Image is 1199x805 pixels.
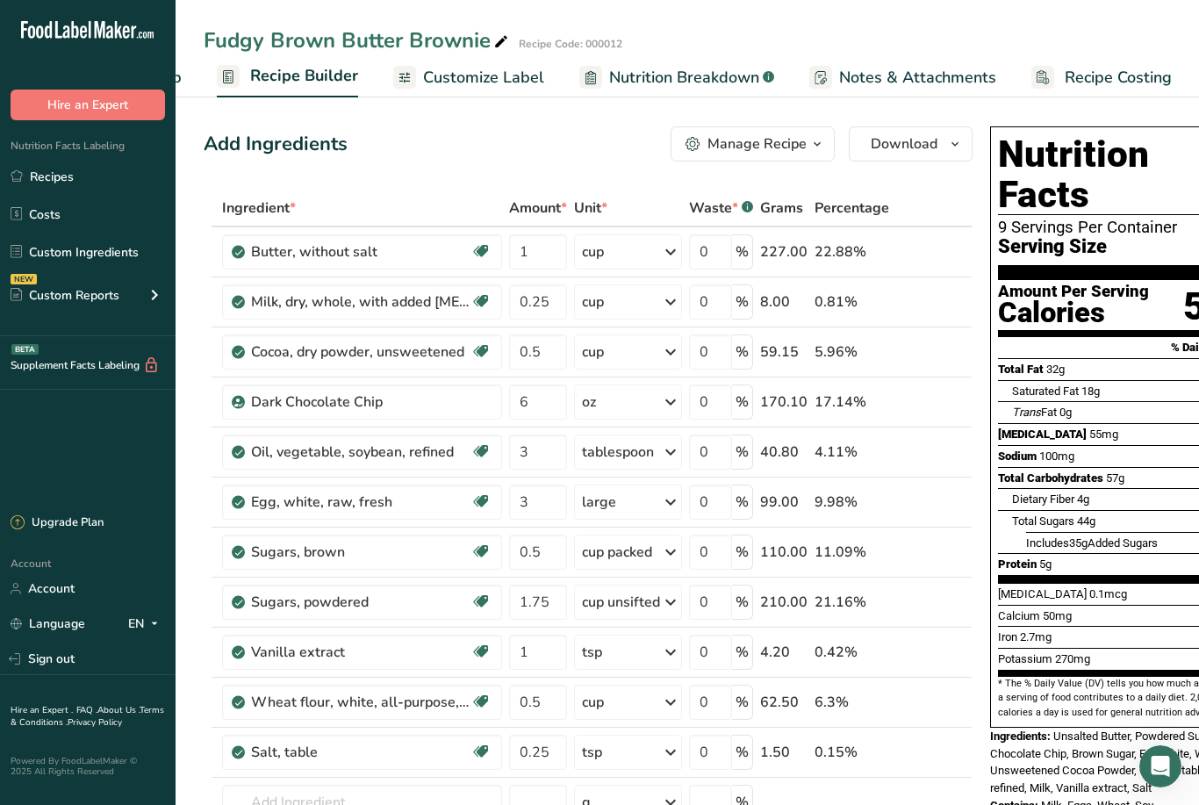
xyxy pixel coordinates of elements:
span: 32g [1046,363,1065,376]
div: Cocoa, dry powder, unsweetened [251,341,470,363]
span: Customize Label [423,66,544,90]
div: 170.10 [760,392,808,413]
span: Recipe Builder [250,64,358,88]
div: Custom Reports [11,286,119,305]
div: 0.81% [815,291,889,313]
a: Customize Label [393,58,544,97]
div: Wheat flour, white, all-purpose, enriched, bleached [251,692,470,713]
button: Manage Recipe [671,126,835,162]
span: Nutrition Breakdown [609,66,759,90]
a: Hire an Expert . [11,704,73,716]
a: Notes & Attachments [809,58,996,97]
div: Sugars, powdered [251,592,470,613]
span: 100mg [1039,449,1074,463]
span: Potassium [998,652,1052,665]
div: Powered By FoodLabelMaker © 2025 All Rights Reserved [11,756,165,777]
div: 8.00 [760,291,808,313]
span: Ingredients: [990,730,1051,743]
span: 4g [1077,492,1089,506]
a: Language [11,608,85,639]
div: 62.50 [760,692,808,713]
button: Download [849,126,973,162]
span: Iron [998,630,1017,643]
div: 4.20 [760,642,808,663]
div: 40.80 [760,442,808,463]
span: Serving Size [998,236,1107,258]
div: cup [582,291,604,313]
span: 18g [1081,385,1100,398]
a: Privacy Policy [68,716,122,729]
div: Milk, dry, whole, with added [MEDICAL_DATA] [251,291,470,313]
span: Unit [574,198,607,219]
span: Ingredient [222,198,296,219]
span: Calcium [998,609,1040,622]
div: oz [582,392,596,413]
span: Total Carbohydrates [998,471,1103,485]
div: Add Ingredients [204,130,348,159]
div: 99.00 [760,492,808,513]
div: Dark Chocolate Chip [251,392,470,413]
div: large [582,492,616,513]
a: Nutrition Breakdown [579,58,774,97]
span: Saturated Fat [1012,385,1079,398]
div: 4.11% [815,442,889,463]
span: Fat [1012,406,1057,419]
span: Grams [760,198,803,219]
div: 17.14% [815,392,889,413]
div: 21.16% [815,592,889,613]
a: Terms & Conditions . [11,704,164,729]
div: Oil, vegetable, soybean, refined [251,442,470,463]
button: Hire an Expert [11,90,165,120]
span: 0.1mcg [1089,587,1127,600]
span: 0g [1059,406,1072,419]
span: Protein [998,557,1037,571]
div: cup [582,692,604,713]
div: Vanilla extract [251,642,470,663]
div: tsp [582,742,602,763]
span: Sodium [998,449,1037,463]
div: cup unsifted [582,592,660,613]
div: Waste [689,198,753,219]
a: Recipe Builder [217,56,358,98]
div: Butter, without salt [251,241,470,262]
span: 5g [1039,557,1052,571]
i: Trans [1012,406,1041,419]
div: Fudgy Brown Butter Brownie [204,25,512,56]
span: 57g [1106,471,1124,485]
div: 1.50 [760,742,808,763]
div: cup [582,241,604,262]
div: Egg, white, raw, fresh [251,492,470,513]
span: 55mg [1089,428,1118,441]
span: Notes & Attachments [839,66,996,90]
span: Percentage [815,198,889,219]
div: 11.09% [815,542,889,563]
div: NEW [11,274,37,284]
iframe: Intercom live chat [1139,745,1181,787]
span: Recipe Costing [1065,66,1172,90]
span: 270mg [1055,652,1090,665]
span: Amount [509,198,567,219]
div: 210.00 [760,592,808,613]
div: cup [582,341,604,363]
span: Total Sugars [1012,514,1074,528]
a: About Us . [97,704,140,716]
div: 22.88% [815,241,889,262]
span: 35g [1069,536,1088,550]
div: Manage Recipe [707,133,807,155]
div: 6.3% [815,692,889,713]
span: Dietary Fiber [1012,492,1074,506]
div: 110.00 [760,542,808,563]
div: tablespoon [582,442,654,463]
div: Upgrade Plan [11,514,104,532]
span: Download [871,133,937,155]
span: [MEDICAL_DATA] [998,587,1087,600]
div: Recipe Code: 000012 [519,36,622,52]
div: 227.00 [760,241,808,262]
span: 44g [1077,514,1095,528]
div: BETA [11,344,39,355]
span: 2.7mg [1020,630,1052,643]
a: Recipe Costing [1031,58,1172,97]
div: 5.96% [815,341,889,363]
a: FAQ . [76,704,97,716]
div: Calories [998,300,1149,326]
